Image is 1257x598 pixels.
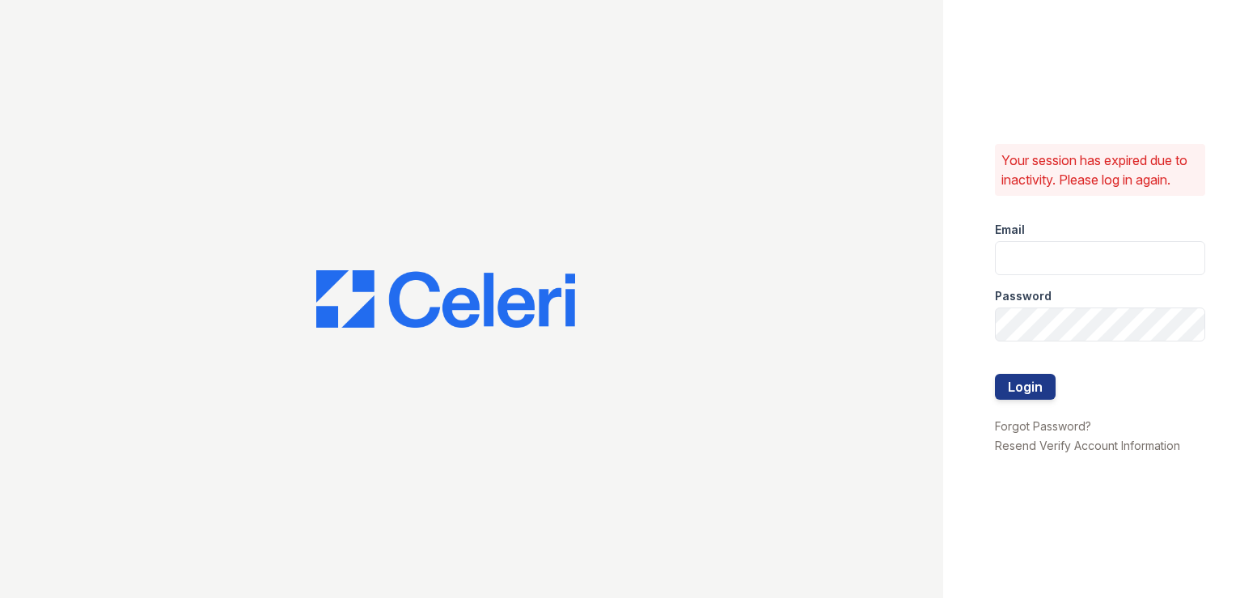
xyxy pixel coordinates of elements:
[995,439,1180,452] a: Resend Verify Account Information
[995,222,1025,238] label: Email
[995,288,1052,304] label: Password
[995,374,1056,400] button: Login
[1001,151,1200,189] p: Your session has expired due to inactivity. Please log in again.
[995,419,1091,433] a: Forgot Password?
[316,270,575,329] img: CE_Logo_Blue-a8612792a0a2168367f1c8372b55b34899dd931a85d93a1a3d3e32e68fde9ad4.png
